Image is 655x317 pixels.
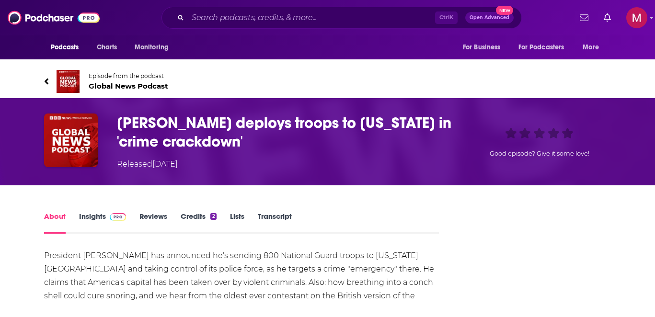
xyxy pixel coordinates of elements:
a: Transcript [258,212,292,234]
img: Trump deploys troops to Washington in 'crime crackdown' [44,113,98,167]
div: Search podcasts, credits, & more... [161,7,522,29]
img: User Profile [626,7,647,28]
span: Ctrl K [435,11,458,24]
input: Search podcasts, credits, & more... [188,10,435,25]
a: Credits2 [181,212,216,234]
span: Good episode? Give it some love! [490,150,589,157]
button: open menu [456,38,513,57]
button: open menu [44,38,92,57]
img: Podchaser Pro [110,213,126,221]
a: InsightsPodchaser Pro [79,212,126,234]
a: About [44,212,66,234]
img: Global News Podcast [57,70,80,93]
span: More [583,41,599,54]
div: 2 [210,213,216,220]
span: Charts [97,41,117,54]
a: Reviews [139,212,167,234]
a: Charts [91,38,123,57]
span: For Podcasters [518,41,564,54]
div: Released [DATE] [117,158,178,170]
button: Show profile menu [626,7,647,28]
span: New [496,6,513,15]
a: Show notifications dropdown [576,10,592,26]
span: Episode from the podcast [89,72,168,79]
a: Lists [230,212,244,234]
button: open menu [576,38,611,57]
span: Logged in as mgatti [626,7,647,28]
button: open menu [128,38,181,57]
a: Global News PodcastEpisode from the podcastGlobal News Podcast [44,70,611,93]
a: Show notifications dropdown [600,10,615,26]
button: Open AdvancedNew [465,12,514,23]
span: Monitoring [135,41,169,54]
span: Open Advanced [470,15,509,20]
span: Global News Podcast [89,81,168,91]
span: For Business [463,41,501,54]
img: Podchaser - Follow, Share and Rate Podcasts [8,9,100,27]
span: Podcasts [51,41,79,54]
button: open menu [512,38,578,57]
h1: Trump deploys troops to Washington in 'crime crackdown' [117,113,452,151]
